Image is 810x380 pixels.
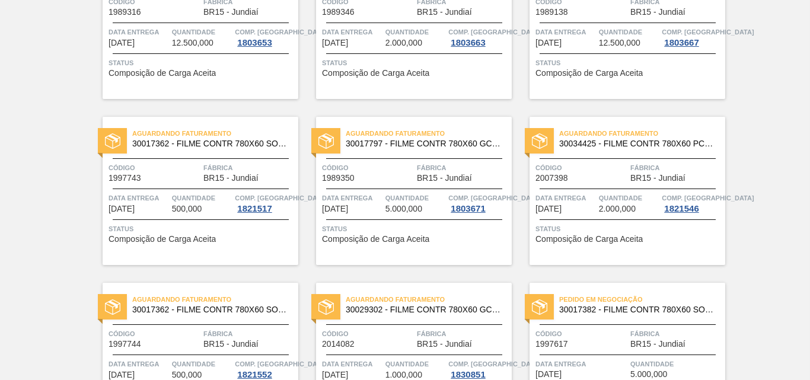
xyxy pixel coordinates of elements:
a: Comp. [GEOGRAPHIC_DATA]1821546 [662,192,722,213]
span: 08/09/2025 [535,39,562,47]
img: status [105,133,120,149]
span: 5.000,000 [385,205,422,213]
span: 1989350 [322,174,355,183]
span: 1989316 [109,8,141,17]
span: Fábrica [630,162,722,174]
span: Comp. Carga [448,192,540,204]
span: Status [535,223,722,235]
span: Composição de Carga Aceita [109,69,216,78]
span: Data entrega [322,26,382,38]
span: 30017362 - FILME CONTR 780X60 SODA ZERO LT350 429 [132,305,289,314]
span: Status [109,57,295,69]
span: Aguardando Faturamento [132,127,298,139]
a: statusAguardando Faturamento30034425 - FILME CONTR 780X60 PCTW LT350 NIV25Código2007398FábricaBR1... [512,117,725,265]
a: statusAguardando Faturamento30017362 - FILME CONTR 780X60 SODA ZERO LT350 429Código1997743Fábrica... [85,117,298,265]
div: 1803667 [662,38,701,47]
span: BR15 - Jundiaí [203,174,259,183]
span: 30017382 - FILME CONTR 780X60 SODA LT350 429 [559,305,716,314]
span: Fábrica [203,328,295,340]
span: 15/09/2025 [535,205,562,213]
span: Composição de Carga Aceita [322,69,429,78]
span: 12.500,000 [599,39,640,47]
span: Fábrica [417,162,509,174]
span: 2.000,000 [599,205,636,213]
span: Quantidade [599,192,659,204]
div: 1821552 [235,370,274,379]
div: 1803671 [448,204,487,213]
span: Código [322,162,414,174]
span: Fábrica [203,162,295,174]
span: 01/10/2025 [535,370,562,379]
span: Status [322,223,509,235]
img: status [532,299,547,315]
span: Código [535,162,627,174]
a: Comp. [GEOGRAPHIC_DATA]1803667 [662,26,722,47]
span: Data entrega [109,26,169,38]
span: Código [109,162,200,174]
a: Comp. [GEOGRAPHIC_DATA]1830851 [448,358,509,379]
span: 1989346 [322,8,355,17]
span: Aguardando Faturamento [559,127,725,139]
span: Pedido em Negociação [559,293,725,305]
div: 1803653 [235,38,274,47]
div: 1803663 [448,38,487,47]
span: 1997743 [109,174,141,183]
span: Status [109,223,295,235]
span: BR15 - Jundiaí [417,8,472,17]
span: Data entrega [109,358,169,370]
span: 1997617 [535,340,568,349]
span: Data entrega [322,358,382,370]
span: 500,000 [172,205,202,213]
span: Composição de Carga Aceita [322,235,429,244]
span: Status [322,57,509,69]
span: 2.000,000 [385,39,422,47]
span: Composição de Carga Aceita [109,235,216,244]
span: Data entrega [535,358,627,370]
a: statusAguardando Faturamento30017797 - FILME CONTR 780X60 GCA ZERO 350ML NIV22Código1989350Fábric... [298,117,512,265]
span: BR15 - Jundiaí [630,174,685,183]
span: 2007398 [535,174,568,183]
span: Código [109,328,200,340]
span: Quantidade [172,192,232,204]
span: Fábrica [630,328,722,340]
span: Aguardando Faturamento [132,293,298,305]
span: BR15 - Jundiaí [630,340,685,349]
div: 1830851 [448,370,487,379]
span: Quantidade [630,358,722,370]
span: Data entrega [535,192,596,204]
span: Composição de Carga Aceita [535,69,643,78]
a: Comp. [GEOGRAPHIC_DATA]1803671 [448,192,509,213]
a: Comp. [GEOGRAPHIC_DATA]1803663 [448,26,509,47]
span: 23/09/2025 [322,371,348,379]
span: Data entrega [109,192,169,204]
span: Fábrica [417,328,509,340]
span: Quantidade [172,358,232,370]
span: 10/09/2025 [109,205,135,213]
span: Composição de Carga Aceita [535,235,643,244]
img: status [105,299,120,315]
span: 500,000 [172,371,202,379]
div: 1821546 [662,204,701,213]
img: status [318,299,334,315]
span: BR15 - Jundiaí [203,340,259,349]
span: BR15 - Jundiaí [417,174,472,183]
span: 15/09/2025 [322,205,348,213]
span: 30017362 - FILME CONTR 780X60 SODA ZERO LT350 429 [132,139,289,148]
span: 12.500,000 [172,39,213,47]
span: 05/09/2025 [322,39,348,47]
span: 1989138 [535,8,568,17]
span: Status [535,57,722,69]
span: 30029302 - FILME CONTR 780X60 GCA Z EXP ESP NIV23 [346,305,502,314]
span: Quantidade [599,26,659,38]
span: Código [322,328,414,340]
span: 1997744 [109,340,141,349]
span: Comp. Carga [662,26,754,38]
span: Comp. Carga [235,358,327,370]
span: Aguardando Faturamento [346,127,512,139]
span: Quantidade [385,26,446,38]
span: 1.000,000 [385,371,422,379]
span: Comp. Carga [235,26,327,38]
span: Código [535,328,627,340]
span: Data entrega [535,26,596,38]
span: 30034425 - FILME CONTR 780X60 PCTW LT350 NIV25 [559,139,716,148]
